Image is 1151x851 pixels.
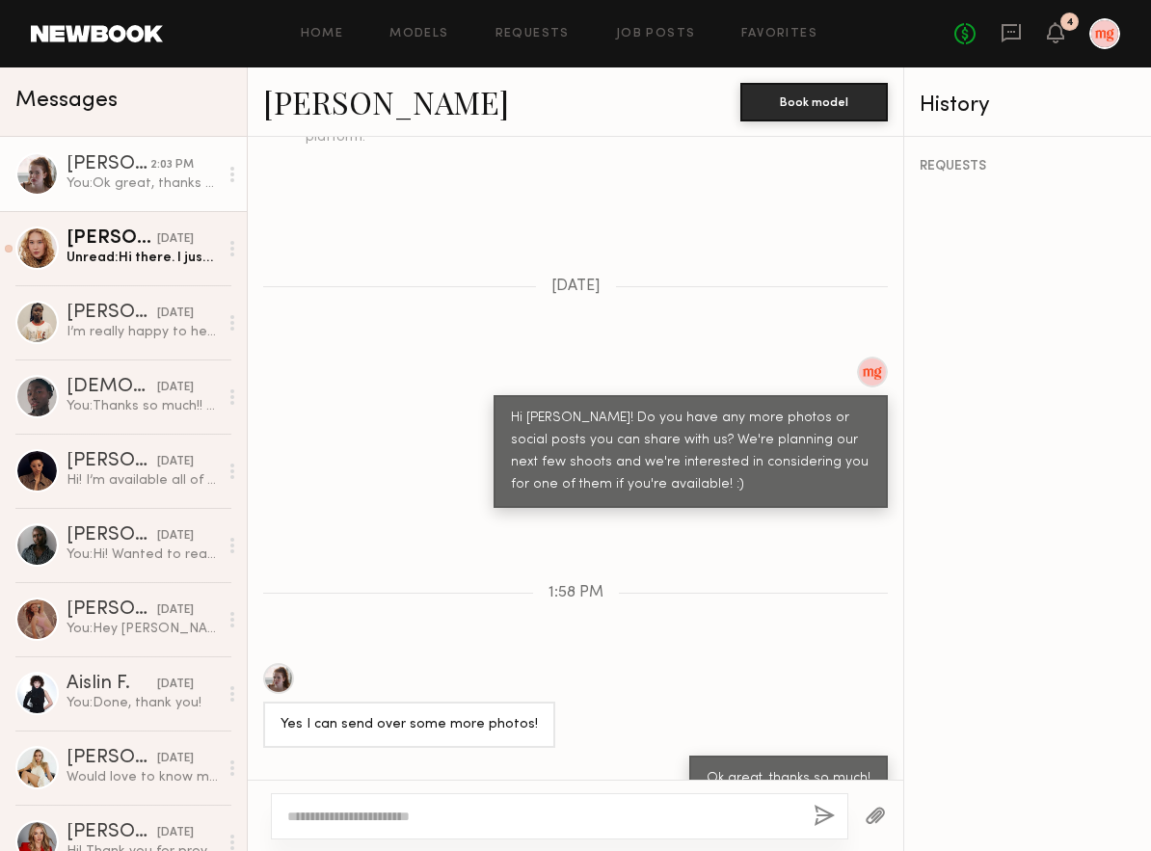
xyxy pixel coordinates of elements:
a: Book model [740,93,888,109]
div: [PERSON_NAME] [67,526,157,545]
div: You: Hey [PERSON_NAME], we're good to go for [DATE]. Bring a coat! 😅 [67,620,218,638]
div: Hi! I’m available all of those dates <3 [67,471,218,490]
div: [PERSON_NAME] [67,823,157,842]
a: Favorites [741,28,817,40]
button: Book model [740,83,888,121]
div: History [920,94,1136,117]
span: Messages [15,90,118,112]
a: [PERSON_NAME] [263,81,509,122]
div: 2:03 PM [150,156,194,174]
div: [DATE] [157,230,194,249]
div: [DATE] [157,750,194,768]
div: You: Ok great, thanks so much! [67,174,218,193]
span: 1:58 PM [549,585,603,601]
div: [DATE] [157,305,194,323]
div: [PERSON_NAME] [67,600,157,620]
div: I’m really happy to hear you’ve worked with Dreamland before! 😊 Thanks again for considering me f... [67,323,218,341]
div: [PERSON_NAME] [67,155,150,174]
a: Models [389,28,448,40]
div: Unread: Hi there. I just wanted to follow up regarding the shoot you mentioned booking me for and... [67,249,218,267]
div: [PERSON_NAME] [67,229,157,249]
div: [DATE] [157,379,194,397]
div: [DATE] [157,824,194,842]
div: Yes I can send over some more photos! [281,714,538,736]
div: [PERSON_NAME] [67,452,157,471]
div: REQUESTS [920,160,1136,173]
a: Job Posts [616,28,696,40]
div: [DEMOGRAPHIC_DATA] I. [67,378,157,397]
div: [DATE] [157,527,194,545]
div: You: Hi! Wanted to reach out and see if you're available the week of [DATE] - [DATE] [67,545,218,564]
div: [DATE] [157,453,194,471]
div: Aislin F. [67,675,157,694]
div: [DATE] [157,601,194,620]
div: You: Done, thank you! [67,694,218,712]
span: [DATE] [551,279,601,295]
a: Home [301,28,344,40]
div: 4 [1066,17,1074,28]
div: Would love to know more details [67,768,218,786]
div: You: Thanks so much!! I've shared with the team 🩷 [67,397,218,415]
div: Hi [PERSON_NAME]! Do you have any more photos or social posts you can share with us? We're planni... [511,408,870,496]
div: [PERSON_NAME] [67,304,157,323]
div: Ok great, thanks so much! [707,768,870,790]
div: [DATE] [157,676,194,694]
a: Requests [495,28,570,40]
div: [PERSON_NAME] [67,749,157,768]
